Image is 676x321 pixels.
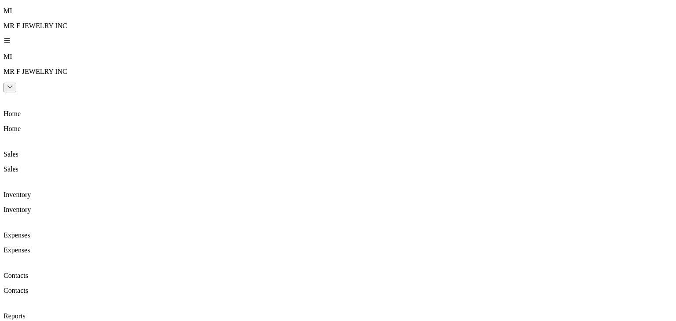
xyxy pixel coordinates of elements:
[4,53,672,61] p: MI
[4,125,21,132] span: Home
[4,246,30,254] span: Expenses
[4,206,31,213] span: Inventory
[4,7,672,15] p: MI
[639,284,676,321] iframe: LiveChat chat widget
[4,150,672,158] p: Sales
[4,110,672,118] p: Home
[4,22,672,30] p: MR F JEWELRY INC
[4,272,672,280] p: Contacts
[4,191,672,199] p: Inventory
[4,287,28,294] span: Contacts
[4,312,672,320] p: Reports
[4,165,18,173] span: Sales
[4,68,672,76] p: MR F JEWELRY INC
[4,231,672,239] p: Expenses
